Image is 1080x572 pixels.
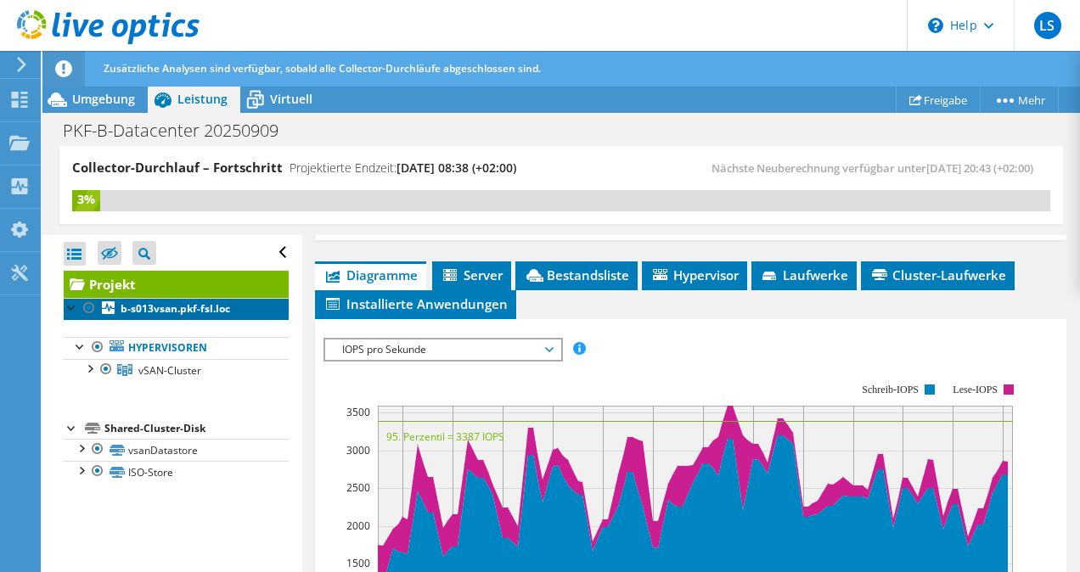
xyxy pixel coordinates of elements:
[64,298,289,320] a: b-s013vsan.pkf-fsl.loc
[138,363,201,378] span: vSAN-Cluster
[760,266,848,283] span: Laufwerke
[64,461,289,483] a: ISO-Store
[334,339,552,360] span: IOPS pro Sekunde
[346,405,370,419] text: 3500
[441,266,503,283] span: Server
[1034,12,1061,39] span: LS
[104,418,289,439] div: Shared-Cluster-Disk
[862,384,919,395] text: Schreib-IOPS
[928,18,943,33] svg: \n
[386,429,504,444] text: 95. Perzentil = 3387 IOPS
[650,266,739,283] span: Hypervisor
[72,190,100,209] div: 3%
[980,87,1059,113] a: Mehr
[346,519,370,533] text: 2000
[270,91,312,107] span: Virtuell
[64,271,289,298] a: Projekt
[346,443,370,457] text: 3000
[64,359,289,381] a: vSAN-Cluster
[346,556,370,570] text: 1500
[72,91,135,107] span: Umgebung
[346,480,370,495] text: 2500
[55,121,305,140] h1: PKF-B-Datacenter 20250909
[323,266,418,283] span: Diagramme
[64,337,289,359] a: Hypervisoren
[869,266,1006,283] span: Cluster-Laufwerke
[712,160,1042,176] span: Nächste Neuberechnung verfügbar unter
[177,91,228,107] span: Leistung
[524,266,629,283] span: Bestandsliste
[397,160,516,176] span: [DATE] 08:38 (+02:00)
[926,160,1033,176] span: [DATE] 20:43 (+02:00)
[104,61,541,76] span: Zusätzliche Analysen sind verfügbar, sobald alle Collector-Durchläufe abgeschlossen sind.
[953,384,998,395] text: Lese-IOPS
[290,159,516,177] h4: Projektierte Endzeit:
[64,439,289,461] a: vsanDatastore
[121,301,230,316] b: b-s013vsan.pkf-fsl.loc
[323,295,508,312] span: Installierte Anwendungen
[896,87,981,113] a: Freigabe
